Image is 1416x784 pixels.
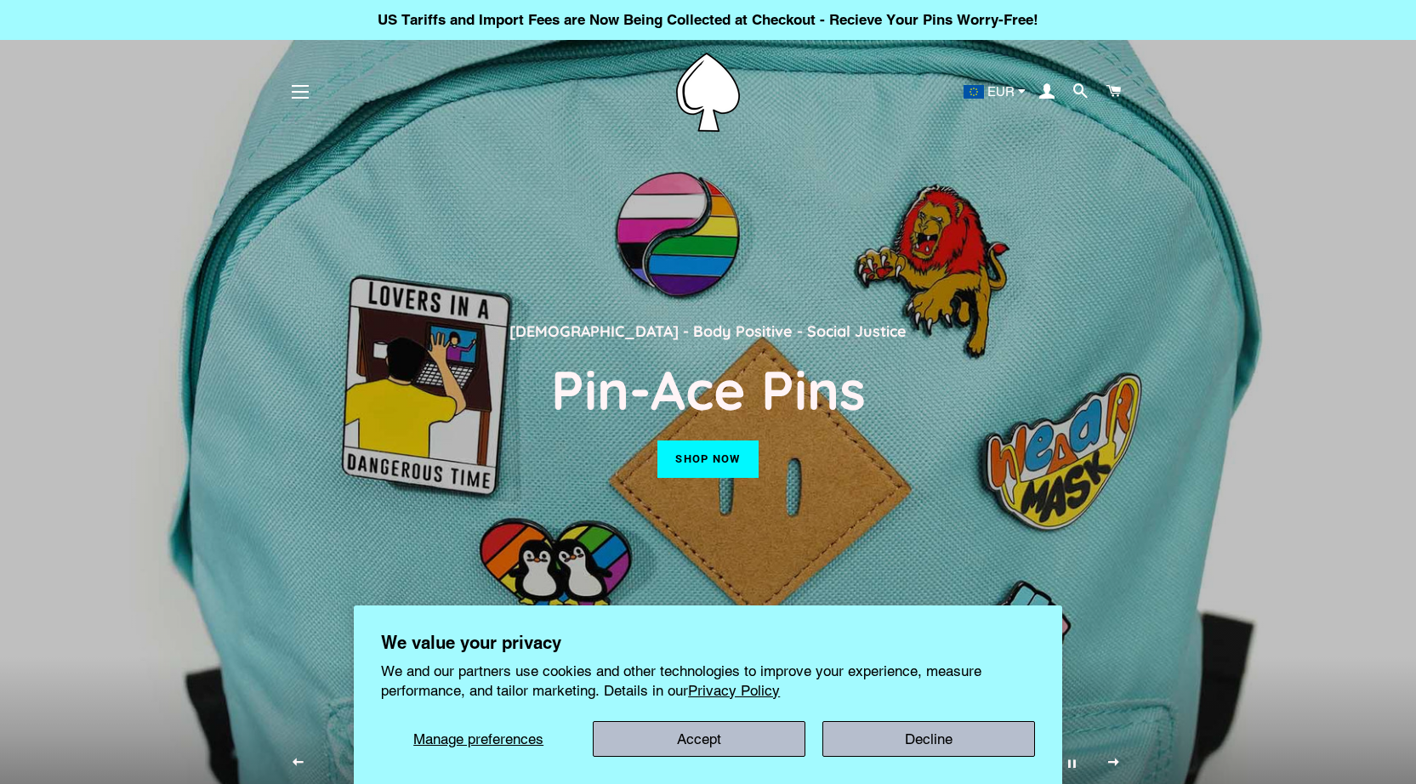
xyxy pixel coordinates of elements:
[295,355,1121,423] h2: Pin-Ace Pins
[987,85,1015,98] span: EUR
[688,682,780,699] a: Privacy Policy
[657,440,758,478] a: Shop now
[822,721,1035,757] button: Decline
[381,662,1035,699] p: We and our partners use cookies and other technologies to improve your experience, measure perfor...
[1092,741,1135,784] button: Next slide
[413,730,543,747] span: Manage preferences
[381,633,1035,653] h2: We value your privacy
[276,741,319,784] button: Previous slide
[676,53,740,132] img: Pin-Ace
[1051,741,1094,784] button: Pause slideshow
[381,721,576,757] button: Manage preferences
[593,721,805,757] button: Accept
[295,319,1121,343] p: [DEMOGRAPHIC_DATA] - Body Positive - Social Justice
